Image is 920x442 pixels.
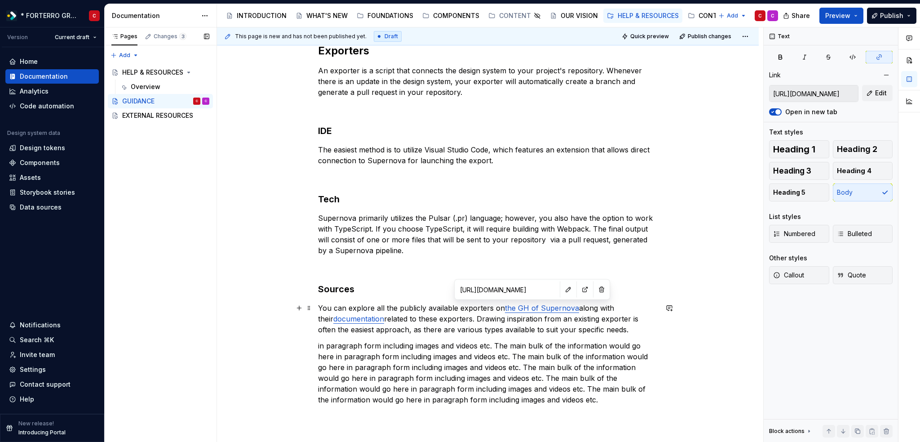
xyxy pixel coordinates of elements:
a: Storybook stories [5,185,99,200]
div: Help [20,395,34,404]
button: Callout [769,266,829,284]
div: List styles [769,212,801,221]
div: WHAT'S NEW [306,11,348,20]
a: COMPONENTS [419,9,483,23]
div: Contact support [20,380,71,389]
p: New release! [18,420,54,427]
div: Page tree [108,65,213,123]
div: C [196,97,198,106]
label: Open in new tab [785,107,837,116]
button: Contact support [5,377,99,392]
div: EXTERNAL RESOURCES [122,111,193,120]
a: CONTENT [485,9,544,23]
div: Design tokens [20,143,65,152]
span: Heading 2 [837,145,877,154]
span: Current draft [55,34,89,41]
button: Heading 1 [769,140,829,158]
div: CONTENT [499,11,531,20]
p: Supernova primarily utilizes the Pulsar (.pr) language; however, you also have the option to work... [318,213,658,256]
span: Edit [875,89,887,98]
p: The easiest method is to utilize Visual Studio Code, which features an extension that allows dire... [318,144,658,166]
div: Analytics [20,87,49,96]
button: Heading 4 [833,162,893,180]
span: Publish changes [688,33,731,40]
div: Changes [154,33,186,40]
a: Documentation [5,69,99,84]
span: Bulleted [837,229,872,238]
div: Components [20,158,60,167]
a: Home [5,54,99,69]
div: Home [20,57,38,66]
div: Documentation [112,11,197,20]
span: Numbered [773,229,815,238]
a: the GH of Supernova [505,304,579,313]
a: INTRODUCTION [222,9,290,23]
div: Overview [131,82,160,91]
h3: Sources [318,283,658,295]
div: Code automation [20,102,74,111]
span: Share [792,11,810,20]
a: Components [5,156,99,170]
a: Invite team [5,348,99,362]
span: 3 [179,33,186,40]
h2: Exporters [318,44,658,58]
span: Add [119,52,130,59]
div: Other styles [769,254,807,263]
a: OUR VISION [546,9,602,23]
a: HELP & RESOURCES [603,9,682,23]
div: Data sources [20,203,62,212]
span: Preview [825,11,850,20]
span: Heading 4 [837,166,871,175]
button: Help [5,392,99,406]
div: INTRODUCTION [237,11,287,20]
img: 19b433f1-4eb9-4ddc-9788-ff6ca78edb97.png [6,10,17,21]
p: You can explore all the publicly available exporters on along with their related to these exporte... [318,303,658,335]
button: Quote [833,266,893,284]
a: Design tokens [5,141,99,155]
a: Data sources [5,200,99,214]
div: * FORTERRO GROUP * [21,11,78,20]
h3: Tech [318,193,658,205]
div: Pages [111,33,137,40]
span: Quote [837,271,866,280]
div: Settings [20,365,46,374]
div: Design system data [7,129,60,137]
button: Publish changes [677,30,735,43]
span: This page is new and has not been published yet. [235,33,367,40]
a: Overview [116,80,213,94]
button: Share [778,8,816,24]
a: documentation [333,314,384,323]
div: Storybook stories [20,188,75,197]
div: Notifications [20,321,61,330]
div: OUR VISION [561,11,598,20]
button: Preview [819,8,863,24]
div: HELP & RESOURCES [618,11,679,20]
button: Notifications [5,318,99,332]
a: CONTRIBUTE [684,9,743,23]
div: Search ⌘K [20,335,54,344]
div: COMPONENTS [433,11,479,20]
button: Numbered [769,225,829,243]
button: Heading 3 [769,162,829,180]
button: Add [108,49,142,62]
a: HELP & RESOURCES [108,65,213,80]
div: C [205,97,207,106]
div: FOUNDATIONS [367,11,413,20]
a: Analytics [5,84,99,98]
a: EXTERNAL RESOURCES [108,108,213,123]
div: Block actions [769,425,813,438]
p: Introducing Portal [18,429,66,436]
button: * FORTERRO GROUP *C [2,6,102,25]
h3: IDE [318,125,658,137]
span: Heading 1 [773,145,815,154]
button: Heading 5 [769,183,829,201]
span: Heading 3 [773,166,811,175]
button: Heading 2 [833,140,893,158]
div: Page tree [222,7,714,25]
div: Assets [20,173,41,182]
div: C [758,12,762,19]
div: HELP & RESOURCES [122,68,183,77]
div: Link [769,71,781,80]
p: An exporter is a script that connects the design system to your project's repository. Whenever th... [318,65,658,98]
div: C [93,12,96,19]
